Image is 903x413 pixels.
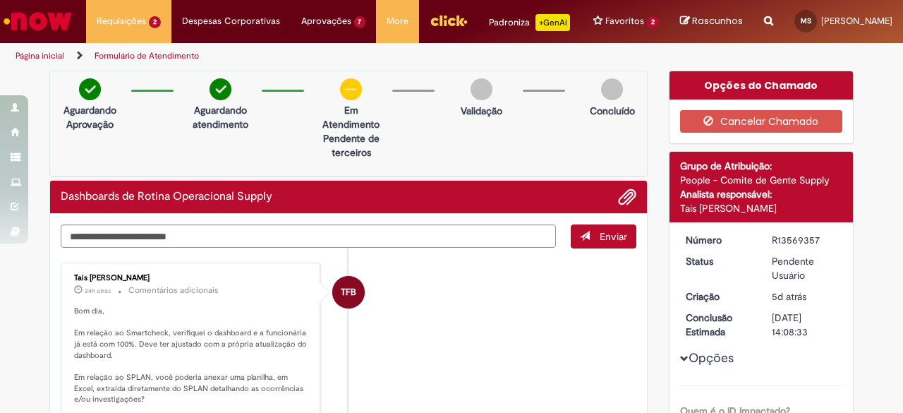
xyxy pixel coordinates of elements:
[675,311,762,339] dt: Conclusão Estimada
[535,14,570,31] p: +GenAi
[340,78,362,100] img: circle-minus.png
[675,254,762,268] dt: Status
[680,187,843,201] div: Analista responsável:
[471,78,492,100] img: img-circle-grey.png
[430,10,468,31] img: click_logo_yellow_360x200.png
[128,285,219,297] small: Comentários adicionais
[692,14,743,28] span: Rascunhos
[772,290,806,303] span: 5d atrás
[354,16,366,28] span: 7
[61,225,556,248] textarea: Digite sua mensagem aqui...
[772,311,837,339] div: [DATE] 14:08:33
[680,110,843,133] button: Cancelar Chamado
[821,15,892,27] span: [PERSON_NAME]
[680,201,843,215] div: Tais [PERSON_NAME]
[149,16,161,28] span: 2
[186,103,255,131] p: Aguardando atendimento
[647,16,659,28] span: 2
[600,230,627,243] span: Enviar
[85,287,111,295] span: 24h atrás
[341,275,356,309] span: TFB
[301,14,351,28] span: Aprovações
[85,287,111,295] time: 29/09/2025 11:46:48
[1,7,74,35] img: ServiceNow
[16,50,64,61] a: Página inicial
[618,188,636,206] button: Adicionar anexos
[680,15,743,28] a: Rascunhos
[387,14,408,28] span: More
[95,50,199,61] a: Formulário de Atendimento
[669,71,854,100] div: Opções do Chamado
[772,290,806,303] time: 26/09/2025 09:26:44
[332,276,365,309] div: Tais Folhadella Barbosa Bellagamba
[601,78,623,100] img: img-circle-grey.png
[182,14,280,28] span: Despesas Corporativas
[680,173,843,187] div: People - Comite de Gente Supply
[675,233,762,247] dt: Número
[56,103,124,131] p: Aguardando Aprovação
[772,233,837,247] div: R13569357
[97,14,146,28] span: Requisições
[605,14,644,28] span: Favoritos
[772,289,837,304] div: 26/09/2025 09:26:44
[461,104,502,118] p: Validação
[590,104,635,118] p: Concluído
[11,43,591,69] ul: Trilhas de página
[79,78,101,100] img: check-circle-green.png
[489,14,570,31] div: Padroniza
[317,131,385,160] p: Pendente de terceiros
[675,289,762,304] dt: Criação
[571,225,636,249] button: Enviar
[772,254,837,282] div: Pendente Usuário
[801,16,811,25] span: MS
[317,103,385,131] p: Em Atendimento
[210,78,231,100] img: check-circle-green.png
[680,159,843,173] div: Grupo de Atribuição:
[61,191,272,203] h2: Dashboards de Rotina Operacional Supply Histórico de tíquete
[74,274,309,282] div: Tais [PERSON_NAME]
